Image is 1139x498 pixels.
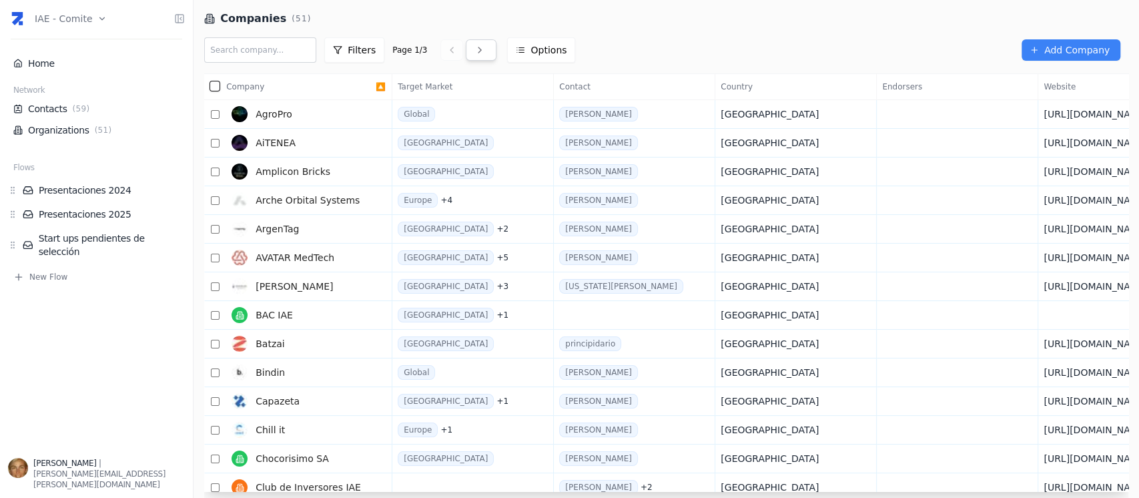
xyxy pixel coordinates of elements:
[1044,81,1076,92] span: Website
[496,396,508,407] span: + 1
[559,365,638,380] a: [PERSON_NAME]
[398,336,494,351] span: [GEOGRAPHIC_DATA]
[721,481,827,494] div: [GEOGRAPHIC_DATA]
[232,364,248,381] img: Bindin photo
[559,107,638,121] a: [PERSON_NAME]
[226,244,376,271] a: AVATAR MedTech photoAVATAR MedTech
[232,278,248,294] img: AVEDIAN photo
[387,45,438,55] li: Page 1 / 3
[559,250,638,265] a: [PERSON_NAME]
[226,359,376,386] a: Bindin photoBindin
[721,107,827,121] div: [GEOGRAPHIC_DATA]
[256,136,296,150] span: AiTENEA
[226,388,376,415] a: Capazeta photoCapazeta
[398,193,438,208] span: Europe
[398,365,435,380] span: Global
[226,273,376,300] a: AVEDIAN photo[PERSON_NAME]
[721,337,827,350] div: [GEOGRAPHIC_DATA]
[559,451,638,466] a: [PERSON_NAME]
[559,394,638,409] a: [PERSON_NAME]
[882,81,1032,92] span: Endorsers
[721,308,827,322] div: [GEOGRAPHIC_DATA]
[721,395,827,408] div: [GEOGRAPHIC_DATA]
[256,251,334,264] span: AVATAR MedTech
[13,102,179,115] a: Contacts(59)
[232,106,248,122] img: AgroPro photo
[324,37,384,63] button: Filters
[35,4,107,33] button: IAE - Comite
[256,366,285,379] span: Bindin
[256,481,361,494] span: Club de Inversores IAE
[70,103,93,114] span: ( 59 )
[398,222,494,236] span: [GEOGRAPHIC_DATA]
[398,107,435,121] span: Global
[23,184,185,197] a: Presentaciones 2024
[721,366,827,379] div: [GEOGRAPHIC_DATA]
[559,193,638,208] a: [PERSON_NAME]
[226,330,376,357] a: Batzai photoBatzai
[256,194,360,207] span: Arche Orbital Systems
[721,194,827,207] div: [GEOGRAPHIC_DATA]
[530,43,566,57] span: Options
[721,452,827,465] div: [GEOGRAPHIC_DATA]
[8,208,185,221] div: Presentaciones 2025
[398,394,494,409] span: [GEOGRAPHIC_DATA]
[398,423,438,437] span: Europe
[398,81,547,92] span: Target Market
[8,85,185,98] div: Network
[226,302,376,328] a: BAC IAE
[23,208,185,221] a: Presentaciones 2025
[348,43,376,57] span: Filters
[256,165,330,178] span: Amplicon Bricks
[559,423,638,437] a: [PERSON_NAME]
[226,101,376,128] a: AgroPro photoAgroPro
[226,81,391,92] div: 🔼
[721,280,827,293] div: [GEOGRAPHIC_DATA]
[398,164,494,179] span: [GEOGRAPHIC_DATA]
[496,281,508,292] span: + 3
[559,222,638,236] a: [PERSON_NAME]
[398,308,494,322] span: [GEOGRAPHIC_DATA]
[496,224,508,234] span: + 2
[13,123,179,137] a: Organizations(51)
[1044,43,1110,57] span: Add Company
[232,250,248,266] img: AVATAR MedTech photo
[92,125,115,136] span: ( 51 )
[256,107,292,121] span: AgroPro
[232,393,248,409] img: Capazeta photo
[204,37,316,63] input: Search company...
[13,57,179,70] a: Home
[256,423,285,437] span: Chill it
[33,469,185,490] div: [PERSON_NAME][EMAIL_ADDRESS][PERSON_NAME][DOMAIN_NAME]
[559,164,638,179] a: [PERSON_NAME]
[33,458,185,469] div: |
[232,221,248,237] img: ArgenTag photo
[8,272,185,282] button: New Flow
[507,37,575,63] button: Options
[226,417,376,443] a: Chill it photoChill it
[226,130,376,156] a: AiTENEA photoAiTENEA
[232,135,248,151] img: AiTENEA photo
[292,13,311,24] span: ( 51 )
[232,422,248,438] img: Chill it photo
[226,158,376,185] a: Amplicon Bricks photoAmplicon Bricks
[8,184,185,197] div: Presentaciones 2024
[1022,39,1120,61] a: Add Company
[559,136,638,150] a: [PERSON_NAME]
[398,136,494,150] span: [GEOGRAPHIC_DATA]
[641,482,653,493] span: + 2
[256,308,293,322] span: BAC IAE
[232,336,248,352] img: Batzai photo
[256,337,285,350] span: Batzai
[23,232,185,258] a: Start ups pendientes de selección
[496,310,508,320] span: + 1
[226,187,376,214] a: Arche Orbital Systems photoArche Orbital Systems
[721,423,827,437] div: [GEOGRAPHIC_DATA]
[496,252,508,263] span: + 5
[8,232,185,258] div: Start ups pendientes de selección
[226,216,376,242] a: ArgenTag photoArgenTag
[721,222,827,236] div: [GEOGRAPHIC_DATA]
[721,81,870,92] span: Country
[226,81,376,92] span: Company
[398,250,494,265] span: [GEOGRAPHIC_DATA]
